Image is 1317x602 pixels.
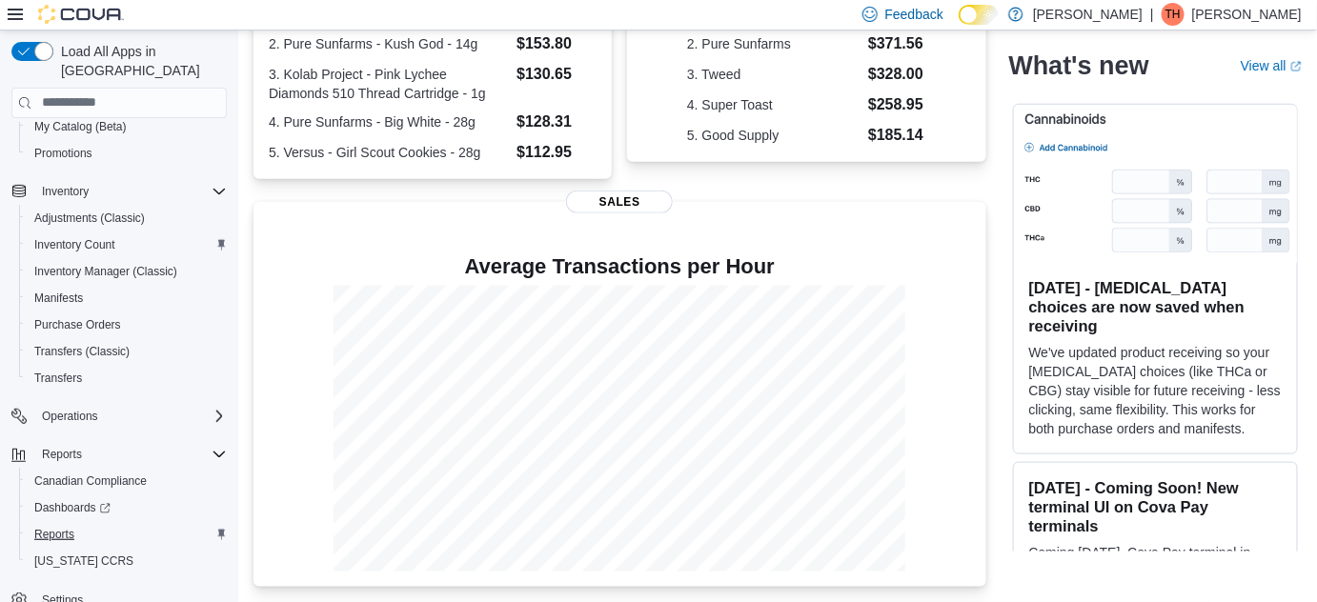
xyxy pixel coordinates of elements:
button: Transfers [19,365,234,391]
span: Operations [42,409,98,424]
span: Transfers (Classic) [27,340,227,363]
span: My Catalog (Beta) [27,115,227,138]
a: Adjustments (Classic) [27,207,152,230]
button: Reports [34,443,90,466]
a: [US_STATE] CCRS [27,550,141,572]
a: Dashboards [27,496,118,519]
span: Transfers [34,371,82,386]
dt: 2. Pure Sunfarms [687,34,861,53]
h3: [DATE] - Coming Soon! New terminal UI on Cova Pay terminals [1029,477,1282,534]
dt: 3. Tweed [687,65,861,84]
button: [US_STATE] CCRS [19,548,234,574]
dt: 2. Pure Sunfarms - Kush God - 14g [269,34,509,53]
button: Reports [4,441,234,468]
input: Dark Mode [959,5,999,25]
dt: 4. Super Toast [687,95,861,114]
span: Promotions [34,146,92,161]
span: Reports [27,523,227,546]
span: [US_STATE] CCRS [34,553,133,569]
span: Canadian Compliance [34,473,147,489]
button: Transfers (Classic) [19,338,234,365]
span: Inventory Count [27,233,227,256]
span: Washington CCRS [27,550,227,572]
button: Inventory [4,178,234,205]
span: Transfers [27,367,227,390]
a: Transfers [27,367,90,390]
span: Adjustments (Classic) [27,207,227,230]
dt: 4. Pure Sunfarms - Big White - 28g [269,112,509,131]
div: Tim Hales [1162,3,1185,26]
a: Promotions [27,142,100,165]
p: [PERSON_NAME] [1192,3,1302,26]
span: Transfers (Classic) [34,344,130,359]
dt: 5. Versus - Girl Scout Cookies - 28g [269,143,509,162]
span: Manifests [27,287,227,310]
span: Load All Apps in [GEOGRAPHIC_DATA] [53,42,227,80]
span: Reports [34,527,74,542]
a: View allExternal link [1241,57,1302,72]
a: Inventory Manager (Classic) [27,260,185,283]
span: Purchase Orders [34,317,121,332]
span: Adjustments (Classic) [34,211,145,226]
button: Manifests [19,285,234,311]
span: Feedback [885,5,943,24]
button: Inventory Count [19,231,234,258]
dd: $258.95 [868,93,926,116]
span: Canadian Compliance [27,470,227,492]
a: Reports [27,523,82,546]
button: Inventory [34,180,96,203]
a: My Catalog (Beta) [27,115,134,138]
span: Operations [34,405,227,428]
span: Reports [34,443,227,466]
p: | [1150,3,1154,26]
dd: $128.31 [517,110,597,133]
a: Purchase Orders [27,313,129,336]
a: Transfers (Classic) [27,340,137,363]
span: Purchase Orders [27,313,227,336]
button: Operations [34,405,106,428]
a: Dashboards [19,494,234,521]
span: TH [1165,3,1181,26]
dd: $328.00 [868,63,926,86]
span: Reports [42,447,82,462]
dd: $371.56 [868,32,926,55]
button: Inventory Manager (Classic) [19,258,234,285]
img: Cova [38,5,124,24]
dd: $130.65 [517,63,597,86]
dd: $153.80 [517,32,597,55]
h4: Average Transactions per Hour [269,255,971,278]
a: Canadian Compliance [27,470,154,492]
span: Inventory [42,184,89,199]
span: Dashboards [34,500,111,515]
button: Promotions [19,140,234,167]
span: Inventory Manager (Classic) [34,264,177,279]
button: Canadian Compliance [19,468,234,494]
a: Manifests [27,287,91,310]
h3: [DATE] - [MEDICAL_DATA] choices are now saved when receiving [1029,277,1282,334]
span: Manifests [34,291,83,306]
dt: 5. Good Supply [687,126,861,145]
button: Operations [4,403,234,430]
span: Dashboards [27,496,227,519]
span: My Catalog (Beta) [34,119,127,134]
a: Inventory Count [27,233,123,256]
span: Sales [566,191,673,213]
dd: $185.14 [868,124,926,147]
span: Inventory Count [34,237,115,252]
p: [PERSON_NAME] [1033,3,1143,26]
p: We've updated product receiving so your [MEDICAL_DATA] choices (like THCa or CBG) stay visible fo... [1029,342,1282,437]
button: Purchase Orders [19,311,234,338]
button: Reports [19,521,234,548]
span: Inventory Manager (Classic) [27,260,227,283]
svg: External link [1290,60,1302,71]
dt: 3. Kolab Project - Pink Lychee Diamonds 510 Thread Cartridge - 1g [269,65,509,103]
span: Inventory [34,180,227,203]
dd: $112.95 [517,141,597,164]
button: Adjustments (Classic) [19,205,234,231]
span: Dark Mode [959,25,960,26]
span: Promotions [27,142,227,165]
button: My Catalog (Beta) [19,113,234,140]
h2: What's new [1009,50,1149,80]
